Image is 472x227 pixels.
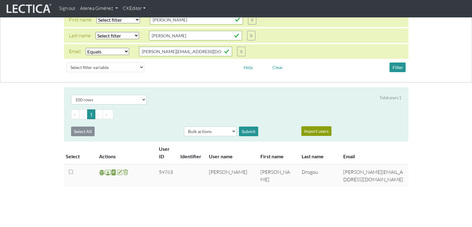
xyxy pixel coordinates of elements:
th: Last name [298,141,339,164]
div: Total users 1 [380,95,401,101]
td: [PERSON_NAME] [205,164,257,187]
a: Atenea Giménez [78,2,120,15]
th: Select [64,141,96,164]
a: Help [241,63,256,69]
span: reports [111,169,117,176]
th: First name [257,141,298,164]
th: User name [205,141,257,164]
th: Identifier [177,141,205,164]
button: Select All [71,127,95,136]
td: [PERSON_NAME] [257,164,298,187]
button: X [248,15,256,25]
img: lecticalive [5,3,52,15]
button: Help [241,63,256,72]
div: Email [69,48,81,55]
button: Import users [301,126,331,136]
td: Drogou [298,164,339,187]
td: 59763 [155,164,177,187]
button: Clear [270,63,286,72]
ul: Pagination [71,109,401,119]
span: delete [123,169,128,176]
span: Staff [105,169,111,176]
th: User ID [155,141,177,164]
div: First name [69,16,92,23]
th: Actions [95,141,155,164]
button: X [247,31,255,40]
button: X [237,47,245,56]
button: Go to page 1 [87,109,95,119]
div: Submit [239,127,258,136]
td: [PERSON_NAME][EMAIL_ADDRESS][DOMAIN_NAME] [339,164,408,187]
th: Email [339,141,408,164]
button: Filter [389,63,406,72]
span: account update [117,169,123,176]
a: CKEditor [120,2,148,15]
div: Last name [69,32,91,39]
a: Sign out [56,2,78,15]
